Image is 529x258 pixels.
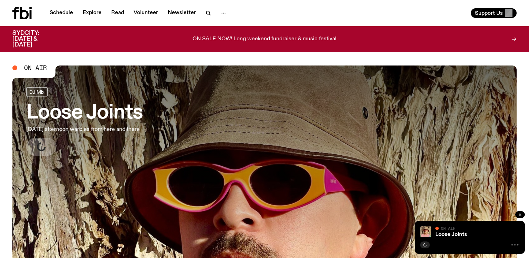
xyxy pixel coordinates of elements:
span: DJ Mix [29,89,44,94]
p: ON SALE NOW! Long weekend fundraiser & music festival [193,36,336,42]
img: Tyson stands in front of a paperbark tree wearing orange sunglasses, a suede bucket hat and a pin... [420,226,431,237]
span: Support Us [475,10,503,16]
button: Support Us [471,8,517,18]
a: Schedule [45,8,77,18]
a: Loose Joints [435,232,467,237]
h3: SYDCITY: [DATE] & [DATE] [12,30,56,48]
a: Loose Joints[DATE] afternoon warbles from here and there [26,87,143,156]
h3: Loose Joints [26,103,143,123]
a: Explore [79,8,106,18]
p: [DATE] afternoon warbles from here and there [26,125,143,134]
span: On Air [441,226,455,230]
span: On Air [24,65,47,71]
a: Read [107,8,128,18]
a: Volunteer [129,8,162,18]
a: Newsletter [164,8,200,18]
a: DJ Mix [26,87,48,96]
